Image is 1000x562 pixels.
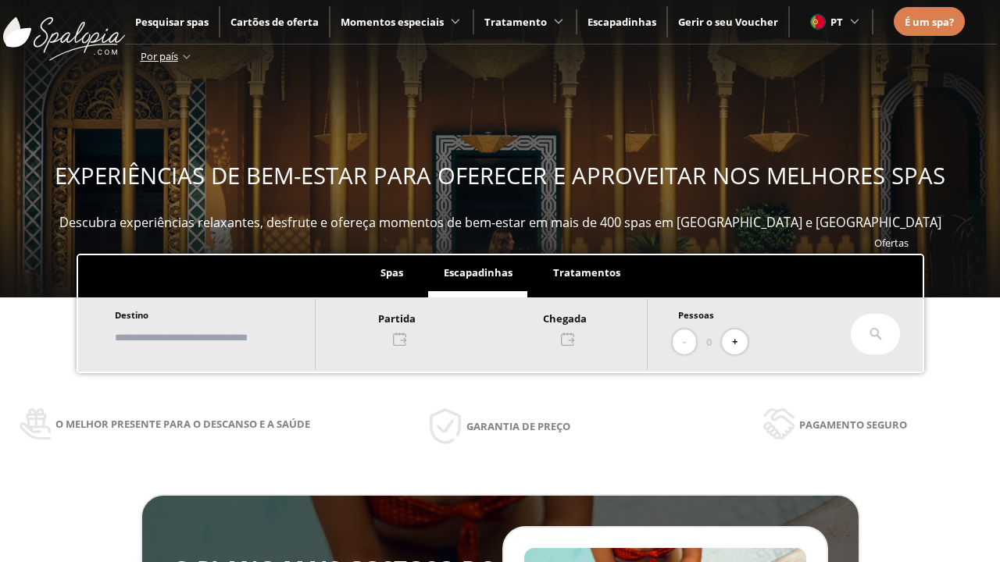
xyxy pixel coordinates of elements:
[673,329,696,355] button: -
[905,13,954,30] a: É um spa?
[3,2,125,61] img: ImgLogoSpalopia.BvClDcEz.svg
[587,15,656,29] a: Escapadinhas
[678,15,778,29] a: Gerir o seu Voucher
[706,333,712,350] span: 0
[59,214,941,231] span: Descubra experiências relaxantes, desfrute e ofereça momentos de bem-estar em mais de 400 spas em...
[115,309,148,321] span: Destino
[722,329,748,355] button: +
[141,49,178,63] span: Por país
[466,418,570,435] span: Garantia de preço
[55,415,310,432] span: O melhor presente para o descanso e a saúde
[905,15,954,29] span: É um spa?
[799,416,907,433] span: Pagamento seguro
[135,15,209,29] a: Pesquisar spas
[380,265,403,279] span: Spas
[444,265,512,279] span: Escapadinhas
[230,15,319,29] a: Cartões de oferta
[553,265,620,279] span: Tratamentos
[874,236,909,250] a: Ofertas
[55,160,945,191] span: EXPERIÊNCIAS DE BEM-ESTAR PARA OFERECER E APROVEITAR NOS MELHORES SPAS
[678,309,714,321] span: Pessoas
